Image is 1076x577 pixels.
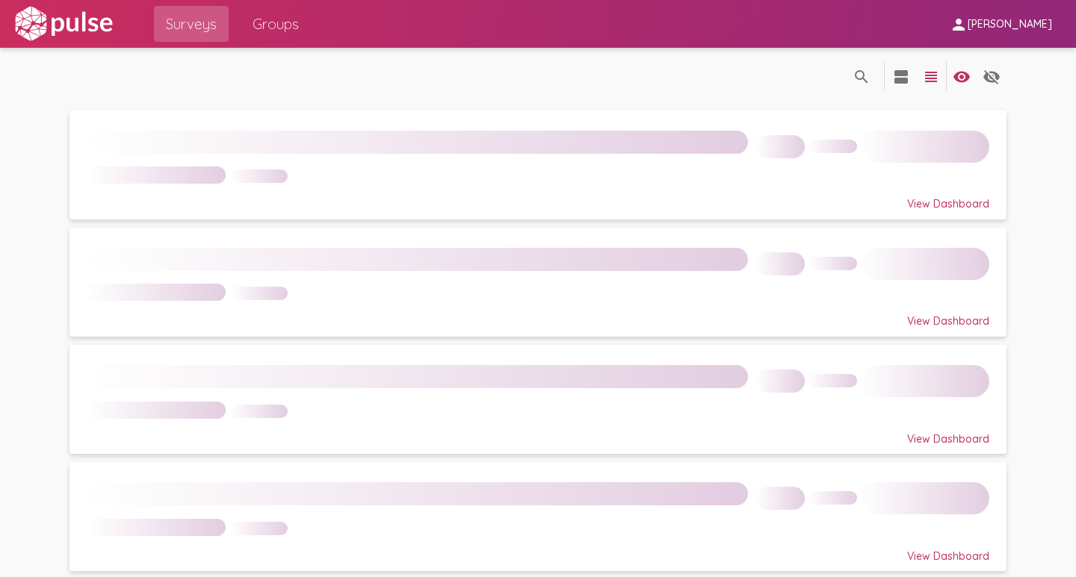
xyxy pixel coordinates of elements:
mat-icon: language [922,68,940,86]
mat-icon: language [853,68,871,86]
button: language [916,61,946,91]
span: [PERSON_NAME] [968,18,1052,31]
a: View Dashboard [69,462,1007,571]
mat-icon: person [950,16,968,34]
div: View Dashboard [87,301,989,328]
mat-icon: language [953,68,971,86]
a: View Dashboard [69,228,1007,337]
button: language [947,61,977,91]
img: white-logo.svg [12,5,115,43]
button: [PERSON_NAME] [938,10,1064,37]
button: language [886,61,916,91]
a: View Dashboard [69,345,1007,454]
div: View Dashboard [87,536,989,563]
span: Groups [253,10,299,37]
span: Surveys [166,10,217,37]
a: Groups [241,6,311,42]
mat-icon: language [892,68,910,86]
a: View Dashboard [69,110,1007,219]
mat-icon: language [983,68,1001,86]
button: language [847,61,876,91]
div: View Dashboard [87,184,989,210]
a: Surveys [154,6,229,42]
button: language [977,61,1007,91]
div: View Dashboard [87,419,989,446]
